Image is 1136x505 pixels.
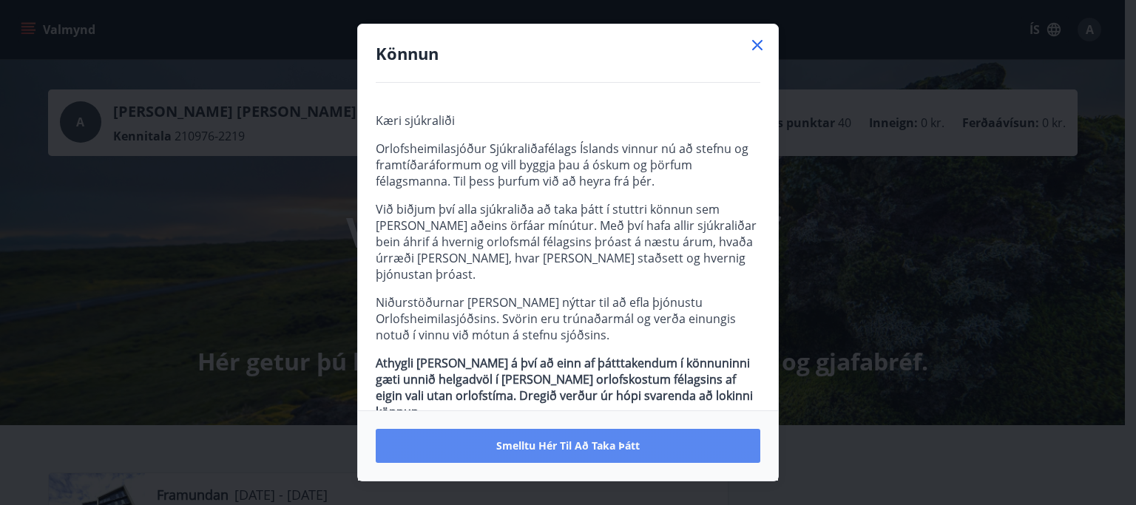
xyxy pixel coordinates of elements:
span: Smelltu hér til að taka þátt [496,438,640,453]
strong: Athygli [PERSON_NAME] á því að einn af þátttakendum í könnuninni gæti unnið helgadvöl í [PERSON_N... [376,355,753,420]
button: Smelltu hér til að taka þátt [376,429,760,463]
p: Niðurstöðurnar [PERSON_NAME] nýttar til að efla þjónustu Orlofsheimilasjóðsins. Svörin eru trúnað... [376,294,760,343]
p: Kæri sjúkraliði [376,112,760,129]
p: Orlofsheimilasjóður Sjúkraliðafélags Íslands vinnur nú að stefnu og framtíðaráformum og vill bygg... [376,140,760,189]
p: Við biðjum því alla sjúkraliða að taka þátt í stuttri könnun sem [PERSON_NAME] aðeins örfáar mínú... [376,201,760,282]
h4: Könnun [376,42,760,64]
